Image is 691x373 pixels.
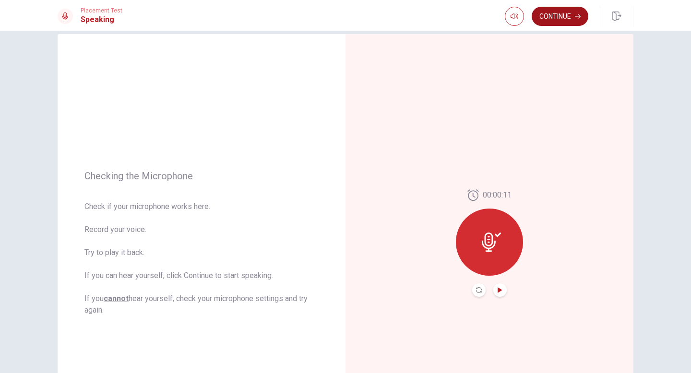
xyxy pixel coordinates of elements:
[493,283,507,297] button: Play Audio
[483,189,512,201] span: 00:00:11
[472,283,486,297] button: Record Again
[81,7,122,14] span: Placement Test
[104,294,129,303] u: cannot
[81,14,122,25] h1: Speaking
[84,201,319,316] span: Check if your microphone works here. Record your voice. Try to play it back. If you can hear your...
[84,170,319,182] span: Checking the Microphone
[532,7,588,26] button: Continue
